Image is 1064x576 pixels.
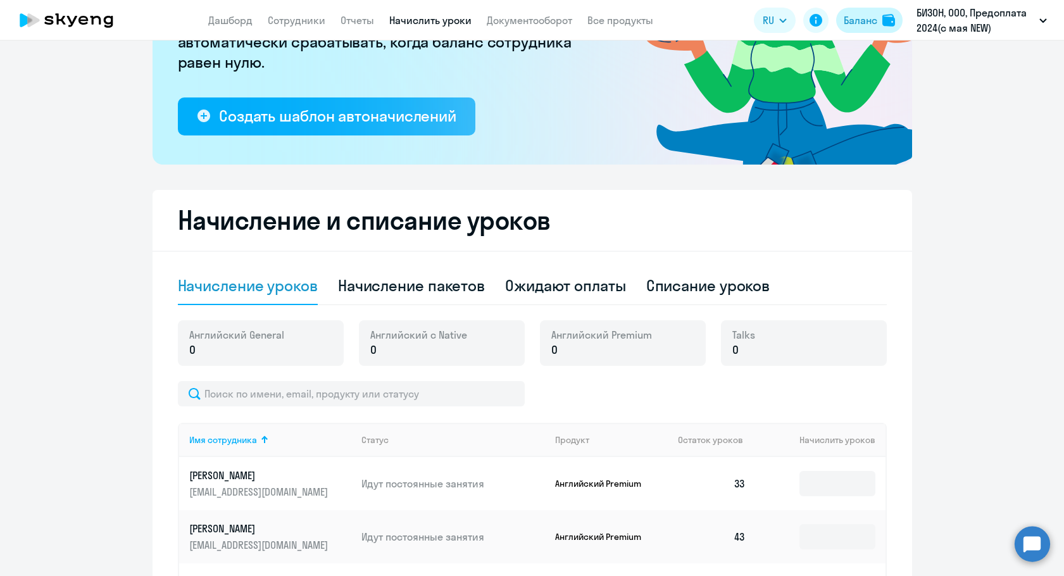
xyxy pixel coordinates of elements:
p: [EMAIL_ADDRESS][DOMAIN_NAME] [189,538,331,552]
div: Статус [361,434,545,446]
a: Документооборот [487,14,572,27]
div: Имя сотрудника [189,434,257,446]
p: Английский Premium [555,478,650,489]
div: Имя сотрудника [189,434,352,446]
div: Создать шаблон автоначислений [219,106,456,126]
td: 33 [668,457,756,510]
div: Начисление уроков [178,275,318,296]
span: 0 [732,342,739,358]
span: 0 [370,342,377,358]
span: RU [763,13,774,28]
img: balance [882,14,895,27]
div: Баланс [844,13,877,28]
p: Английский Premium [555,531,650,542]
a: Сотрудники [268,14,325,27]
a: [PERSON_NAME][EMAIL_ADDRESS][DOMAIN_NAME] [189,468,352,499]
div: Продукт [555,434,589,446]
p: [PERSON_NAME] [189,468,331,482]
th: Начислить уроков [756,423,885,457]
span: 0 [189,342,196,358]
a: Отчеты [341,14,374,27]
button: RU [754,8,796,33]
div: Ожидают оплаты [505,275,626,296]
span: Остаток уроков [678,434,743,446]
div: Остаток уроков [678,434,756,446]
p: [EMAIL_ADDRESS][DOMAIN_NAME] [189,485,331,499]
div: Списание уроков [646,275,770,296]
span: Английский с Native [370,328,467,342]
span: Английский General [189,328,284,342]
span: Talks [732,328,755,342]
div: Продукт [555,434,668,446]
h2: Начисление и списание уроков [178,205,887,235]
p: БИЗОН, ООО, Предоплата 2024(с мая NEW) [917,5,1034,35]
p: Идут постоянные занятия [361,477,545,491]
a: Все продукты [587,14,653,27]
button: БИЗОН, ООО, Предоплата 2024(с мая NEW) [910,5,1053,35]
input: Поиск по имени, email, продукту или статусу [178,381,525,406]
button: Создать шаблон автоначислений [178,97,475,135]
div: Начисление пакетов [338,275,485,296]
span: 0 [551,342,558,358]
span: Английский Premium [551,328,652,342]
button: Балансbalance [836,8,903,33]
a: Дашборд [208,14,253,27]
div: Статус [361,434,389,446]
td: 43 [668,510,756,563]
p: Идут постоянные занятия [361,530,545,544]
p: [PERSON_NAME] [189,522,331,535]
a: Начислить уроки [389,14,472,27]
a: [PERSON_NAME][EMAIL_ADDRESS][DOMAIN_NAME] [189,522,352,552]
